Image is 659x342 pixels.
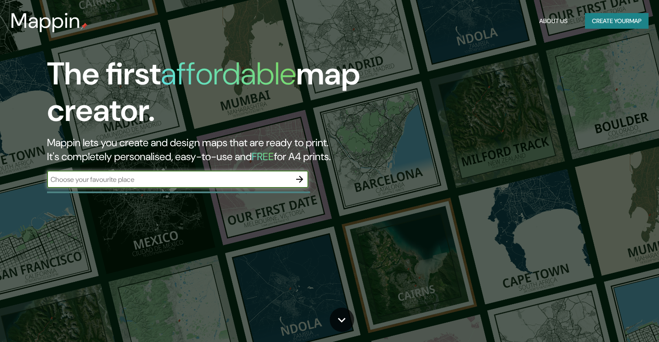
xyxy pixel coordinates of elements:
h3: Mappin [10,9,81,33]
button: About Us [536,13,571,29]
img: mappin-pin [81,23,88,30]
h5: FREE [252,150,274,163]
input: Choose your favourite place [47,174,291,184]
h2: Mappin lets you create and design maps that are ready to print. It's completely personalised, eas... [47,136,377,164]
button: Create yourmap [585,13,649,29]
h1: The first map creator. [47,56,377,136]
iframe: Help widget launcher [581,308,649,332]
h1: affordable [161,54,296,94]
